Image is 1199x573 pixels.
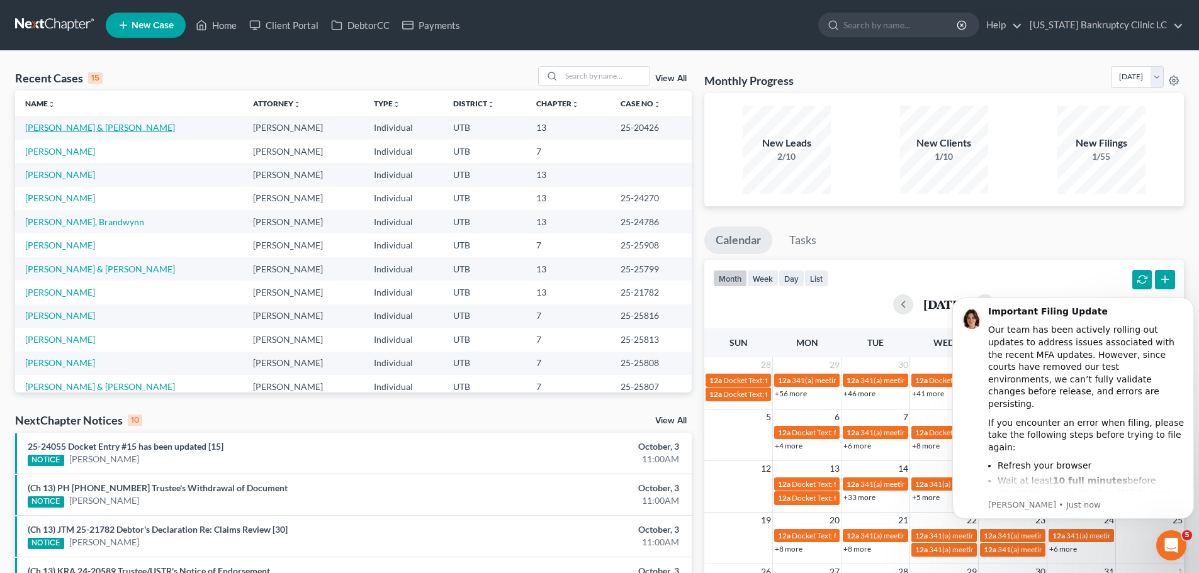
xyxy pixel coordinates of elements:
td: 25-24270 [611,187,692,210]
td: Individual [364,187,443,210]
a: [PERSON_NAME] [25,310,95,321]
i: unfold_more [393,101,400,108]
a: +56 more [775,389,807,398]
span: 341(a) meeting for [PERSON_NAME] [860,479,982,489]
div: NOTICE [28,455,64,466]
td: Individual [364,163,443,186]
span: Mon [796,337,818,348]
a: +5 more [912,492,940,502]
div: NOTICE [28,496,64,508]
div: 11:00AM [470,453,679,465]
h3: Monthly Progress [704,73,794,88]
td: Individual [364,210,443,233]
td: 7 [526,304,611,328]
a: Chapterunfold_more [536,99,579,108]
a: +41 more [912,389,944,398]
div: 1/10 [900,150,988,163]
span: Docket Text: for [PERSON_NAME] [PERSON_NAME] & [MEDICAL_DATA][PERSON_NAME] [792,428,1092,437]
td: 25-24786 [611,210,692,233]
div: New Filings [1057,136,1146,150]
a: (Ch 13) PH [PHONE_NUMBER] Trustee's Withdrawal of Document [28,482,288,493]
a: Districtunfold_more [453,99,495,108]
div: Recent Cases [15,70,103,86]
span: 341(a) meeting for [PERSON_NAME] & [PERSON_NAME] [860,531,1049,540]
div: October, 3 [470,440,679,453]
td: [PERSON_NAME] [243,210,364,233]
a: View All [655,74,687,83]
a: [PERSON_NAME] [25,169,95,180]
span: 12a [709,389,722,399]
button: month [713,270,747,287]
td: Individual [364,116,443,139]
span: 12a [915,479,928,489]
iframe: Intercom notifications message [947,282,1199,567]
td: [PERSON_NAME] [243,352,364,375]
td: 25-25813 [611,328,692,351]
iframe: Intercom live chat [1156,530,1186,560]
td: 25-25807 [611,375,692,398]
td: 7 [526,328,611,351]
span: 29 [828,357,841,372]
a: Home [189,14,243,36]
td: 25-25799 [611,257,692,281]
td: 7 [526,352,611,375]
td: 13 [526,116,611,139]
span: 341(a) meeting for [PERSON_NAME] [929,545,1050,554]
span: 341(a) meeting for [PERSON_NAME] & [PERSON_NAME] [792,376,980,385]
td: Individual [364,257,443,281]
span: 5 [765,409,772,425]
a: [PERSON_NAME] [69,536,139,548]
button: day [779,270,804,287]
td: UTB [443,187,526,210]
a: [PERSON_NAME] [25,240,95,250]
td: 7 [526,233,611,257]
span: 20 [828,513,841,528]
td: [PERSON_NAME] [243,187,364,210]
td: Individual [364,304,443,328]
td: Individual [364,140,443,163]
a: [PERSON_NAME] & [PERSON_NAME] [25,122,175,133]
input: Search by name... [561,67,650,85]
span: 6 [833,409,841,425]
a: +33 more [843,492,875,502]
a: View All [655,416,687,425]
a: +8 more [912,441,940,450]
a: Calendar [704,226,772,254]
span: Tue [867,337,884,348]
a: (Ch 13) JTM 25-21782 Debtor's Declaration Re: Claims Review [30] [28,524,288,535]
span: 12a [778,531,791,540]
td: 13 [526,187,611,210]
div: October, 3 [470,523,679,536]
td: Individual [364,375,443,398]
div: NextChapter Notices [15,413,142,428]
span: 12a [915,376,928,385]
span: 341(a) meeting for [PERSON_NAME] [929,531,1050,540]
a: Payments [396,14,466,36]
a: +4 more [775,441,802,450]
span: Docket Text: for [PERSON_NAME] [792,531,904,540]
td: [PERSON_NAME] [243,140,364,163]
td: Individual [364,281,443,304]
span: 12a [915,428,928,437]
td: UTB [443,140,526,163]
td: [PERSON_NAME] [243,375,364,398]
h2: [DATE] [923,298,965,311]
span: 12a [709,376,722,385]
a: DebtorCC [325,14,396,36]
a: [PERSON_NAME] [25,334,95,345]
a: Client Portal [243,14,325,36]
span: 5 [1182,530,1192,540]
div: 11:00AM [470,536,679,548]
span: 30 [897,357,909,372]
span: Docket Text: for [PERSON_NAME] & [PERSON_NAME] [723,376,903,385]
span: 12a [915,531,928,540]
td: 13 [526,257,611,281]
span: 13 [828,461,841,476]
a: Attorneyunfold_more [253,99,301,108]
td: UTB [443,328,526,351]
